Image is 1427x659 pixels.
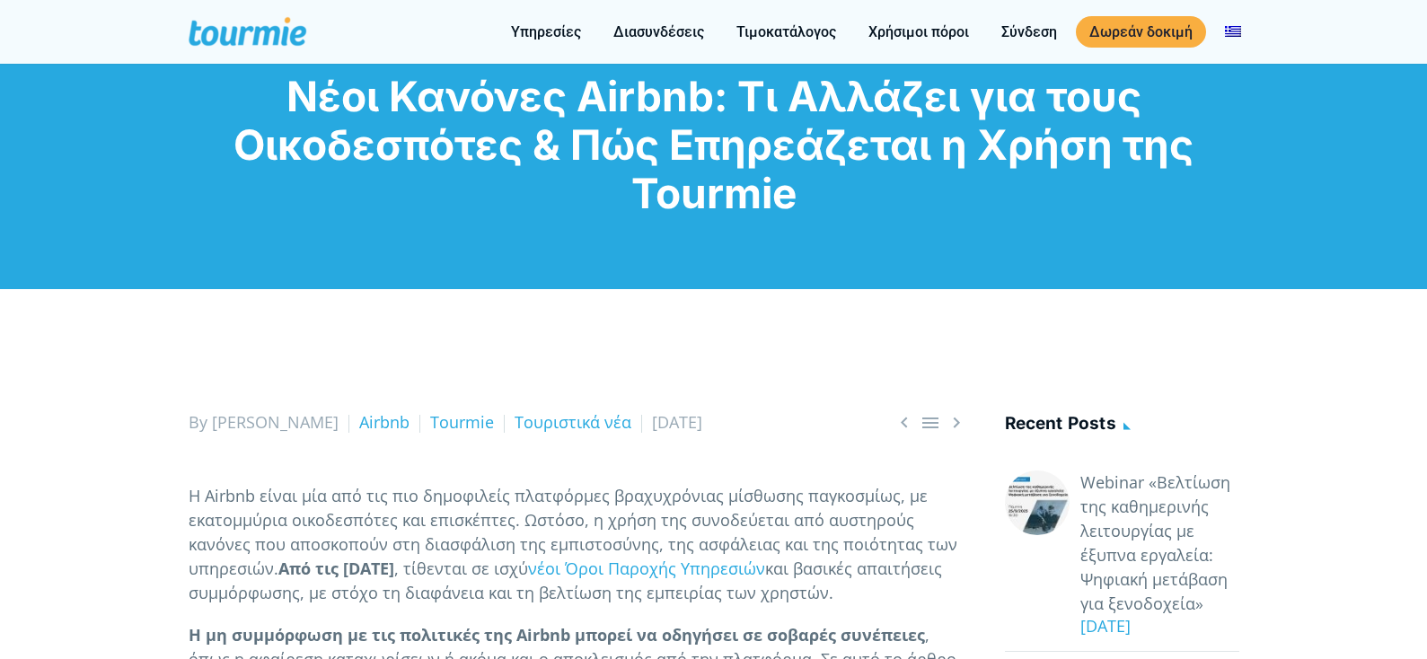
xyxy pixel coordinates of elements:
[359,411,410,433] a: Airbnb
[189,72,1239,217] h1: Νέοι Κανόνες Airbnb: Τι Αλλάζει για τους Οικοδεσπότες & Πώς Επηρεάζεται η Χρήση της Tourmie
[189,624,925,646] strong: Η μη συμμόρφωση με τις πολιτικές της Airbnb μπορεί να οδηγήσει σε σοβαρές συνέπειες
[1005,410,1239,440] h4: Recent posts
[946,411,967,434] span: Next post
[894,411,915,434] a: 
[515,411,631,433] a: Τουριστικά νέα
[600,21,718,43] a: Διασυνδέσεις
[855,21,982,43] a: Χρήσιμοι πόροι
[498,21,595,43] a: Υπηρεσίες
[920,411,941,434] a: 
[723,21,850,43] a: Τιμοκατάλογος
[1080,470,1239,616] a: Webinar «Βελτίωση της καθημερινής λειτουργίας με έξυπνα εργαλεία: Ψηφιακή μετάβαση για ξενοδοχεία»
[430,411,494,433] a: Tourmie
[189,484,967,605] p: Η Airbnb είναι μία από τις πιο δημοφιλείς πλατφόρμες βραχυχρόνιας μίσθωσης παγκοσμίως, με εκατομμ...
[946,411,967,434] a: 
[894,411,915,434] span: Previous post
[528,558,765,579] a: νέοι Όροι Παροχής Υπηρεσιών
[189,411,339,433] span: By [PERSON_NAME]
[278,558,394,579] strong: Από τις [DATE]
[1076,16,1206,48] a: Δωρεάν δοκιμή
[988,21,1070,43] a: Σύνδεση
[652,411,702,433] span: [DATE]
[1070,614,1239,638] div: [DATE]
